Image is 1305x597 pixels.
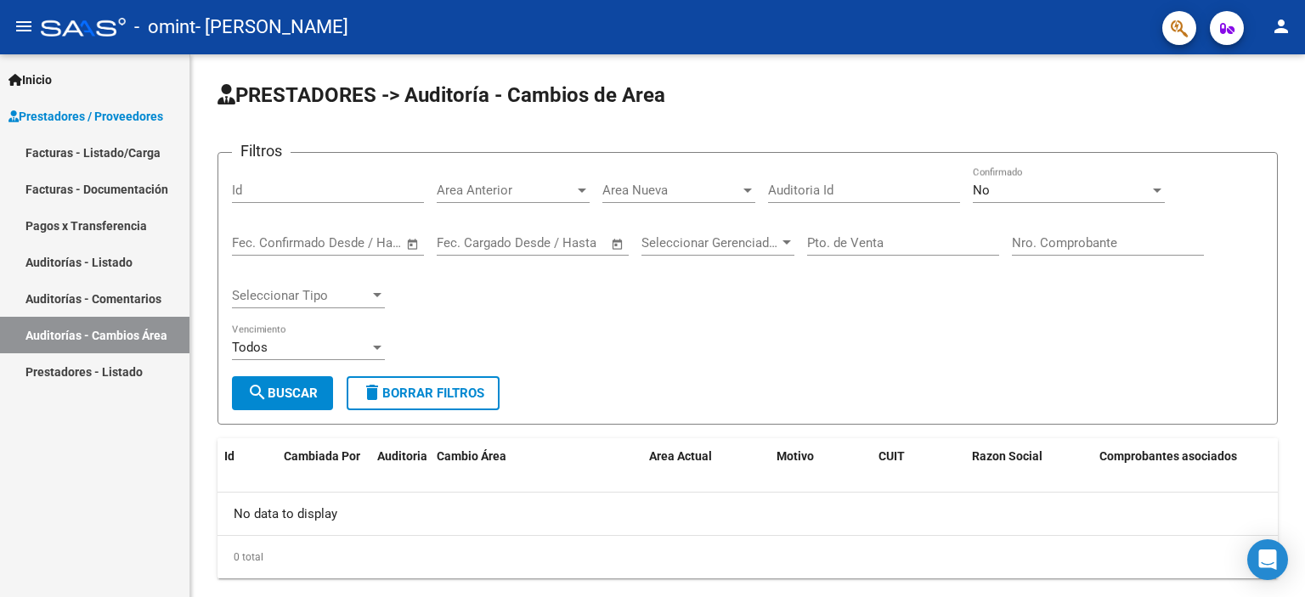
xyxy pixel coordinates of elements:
span: Area Actual [649,449,712,463]
datatable-header-cell: CUIT [872,438,965,513]
datatable-header-cell: Comprobantes asociados [1093,438,1305,513]
span: Inicio [8,70,52,89]
input: Fecha inicio [232,235,301,251]
span: Seleccionar Gerenciador [641,235,779,251]
span: Razon Social [972,449,1042,463]
span: Id [224,449,234,463]
h3: Filtros [232,139,291,163]
span: Cambio Área [437,449,506,463]
datatable-header-cell: Area Actual [642,438,770,513]
span: PRESTADORES -> Auditoría - Cambios de Area [217,83,665,107]
div: 0 total [217,536,1278,578]
input: Fecha fin [521,235,603,251]
span: Area Nueva [602,183,740,198]
span: CUIT [878,449,905,463]
span: Auditoria [377,449,427,463]
datatable-header-cell: Razon Social [965,438,1093,513]
div: Open Intercom Messenger [1247,539,1288,580]
datatable-header-cell: Id [217,438,277,513]
span: No [973,183,990,198]
span: Buscar [247,386,318,401]
span: Area Anterior [437,183,574,198]
span: Cambiada Por [284,449,360,463]
datatable-header-cell: Cambio Área [430,438,642,513]
input: Fecha fin [316,235,398,251]
button: Buscar [232,376,333,410]
button: Borrar Filtros [347,376,500,410]
datatable-header-cell: Cambiada Por [277,438,370,513]
datatable-header-cell: Motivo [770,438,872,513]
button: Open calendar [404,234,423,254]
mat-icon: menu [14,16,34,37]
mat-icon: search [247,382,268,403]
span: Comprobantes asociados [1099,449,1237,463]
mat-icon: person [1271,16,1291,37]
span: - [PERSON_NAME] [195,8,348,46]
div: No data to display [217,493,1278,535]
span: - omint [134,8,195,46]
span: Prestadores / Proveedores [8,107,163,126]
datatable-header-cell: Auditoria [370,438,430,513]
span: Todos [232,340,268,355]
button: Open calendar [608,234,628,254]
input: Fecha inicio [437,235,506,251]
span: Seleccionar Tipo [232,288,370,303]
span: Motivo [777,449,814,463]
mat-icon: delete [362,382,382,403]
span: Borrar Filtros [362,386,484,401]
